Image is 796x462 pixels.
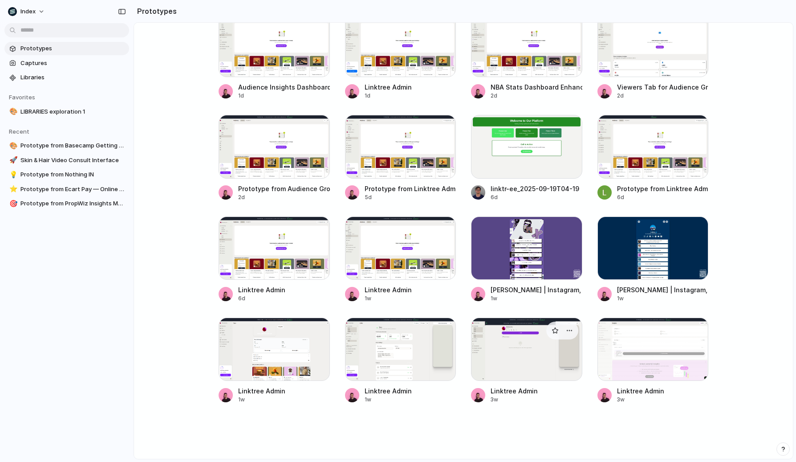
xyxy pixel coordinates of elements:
[20,107,126,116] span: LIBRARIES exploration 1
[20,170,126,179] span: Prototype from Nothing IN
[491,386,538,396] div: Linktree Admin
[8,185,17,194] button: ⭐
[365,386,412,396] div: Linktree Admin
[9,199,16,209] div: 🎯
[345,14,456,100] a: Linktree AdminLinktree Admin1d
[345,217,456,303] a: Linktree AdminLinktree Admin1w
[491,193,579,201] div: 6d
[491,82,582,92] div: NBA Stats Dashboard Enhancement
[9,128,29,135] span: Recent
[9,94,35,101] span: Favorites
[238,193,330,201] div: 2d
[20,185,126,194] span: Prototype from Ecart Pay — Online Payment Platform
[20,7,36,16] span: Index
[4,105,129,119] a: 🎨LIBRARIES exploration 1
[491,285,582,294] div: [PERSON_NAME] | Instagram, TikTok | Linktree
[365,294,412,303] div: 1w
[238,184,330,193] div: Prototype from Audience Growth Tools
[4,197,129,210] a: 🎯Prototype from PropWiz Insights Maroubra
[4,183,129,196] a: ⭐Prototype from Ecart Pay — Online Payment Platform
[617,92,709,100] div: 2d
[345,115,456,201] a: Prototype from Linktree AdminPrototype from Linktree Admin5d
[238,82,330,92] div: Audience Insights Dashboard
[238,396,285,404] div: 1w
[471,14,582,100] a: NBA Stats Dashboard EnhancementNBA Stats Dashboard Enhancement2d
[617,184,709,193] div: Prototype from Linktree Admin
[597,217,709,303] a: Coldplay | Instagram, Facebook, TikTok | Linktree[PERSON_NAME] | Instagram, Facebook, TikTok | Li...
[597,318,709,404] a: Linktree AdminLinktree Admin3w
[4,4,49,19] button: Index
[4,168,129,181] a: 💡Prototype from Nothing IN
[219,115,330,201] a: Prototype from Audience Growth ToolsPrototype from Audience Growth Tools2d
[365,82,412,92] div: Linktree Admin
[617,193,709,201] div: 6d
[617,386,664,396] div: Linktree Admin
[597,14,709,100] a: Viewers Tab for Audience GrowthViewers Tab for Audience Growth2d
[617,285,709,294] div: [PERSON_NAME] | Instagram, Facebook, TikTok | Linktree
[365,92,412,100] div: 1d
[617,294,709,303] div: 1w
[491,396,538,404] div: 3w
[491,92,582,100] div: 2d
[20,199,126,208] span: Prototype from PropWiz Insights Maroubra
[345,318,456,404] a: Linktree AdminLinktree Admin1w
[134,6,177,16] h2: Prototypes
[9,170,16,180] div: 💡
[20,73,126,82] span: Libraries
[617,396,664,404] div: 3w
[4,154,129,167] a: 🚀Skin & Hair Video Consult Interface
[597,115,709,201] a: Prototype from Linktree AdminPrototype from Linktree Admin6d
[9,155,16,165] div: 🚀
[238,386,285,396] div: Linktree Admin
[8,107,17,116] button: 🎨
[4,139,129,152] a: 🎨Prototype from Basecamp Getting Started
[9,184,16,194] div: ⭐
[365,396,412,404] div: 1w
[20,156,126,165] span: Skin & Hair Video Consult Interface
[471,318,582,404] a: Linktree AdminLinktree Admin3w
[491,184,579,193] div: linktr-ee_2025-09-19T04-19
[617,82,709,92] div: Viewers Tab for Audience Growth
[4,71,129,84] a: Libraries
[471,115,582,201] a: linktr-ee_2025-09-19T04-19linktr-ee_2025-09-19T04-196d
[238,294,285,303] div: 6d
[9,141,16,151] div: 🎨
[4,42,129,55] a: Prototypes
[238,285,285,294] div: Linktree Admin
[20,59,126,68] span: Captures
[8,141,17,150] button: 🎨
[20,141,126,150] span: Prototype from Basecamp Getting Started
[9,106,16,117] div: 🎨
[219,217,330,303] a: Linktree AdminLinktree Admin6d
[365,193,456,201] div: 5d
[20,44,126,53] span: Prototypes
[491,294,582,303] div: 1w
[219,318,330,404] a: Linktree AdminLinktree Admin1w
[8,199,17,208] button: 🎯
[365,285,412,294] div: Linktree Admin
[219,14,330,100] a: Audience Insights DashboardAudience Insights Dashboard1d
[365,184,456,193] div: Prototype from Linktree Admin
[238,92,330,100] div: 1d
[8,156,17,165] button: 🚀
[4,57,129,70] a: Captures
[8,170,17,179] button: 💡
[471,217,582,303] a: Olivia Rodrigo | Instagram, TikTok | Linktree[PERSON_NAME] | Instagram, TikTok | Linktree1w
